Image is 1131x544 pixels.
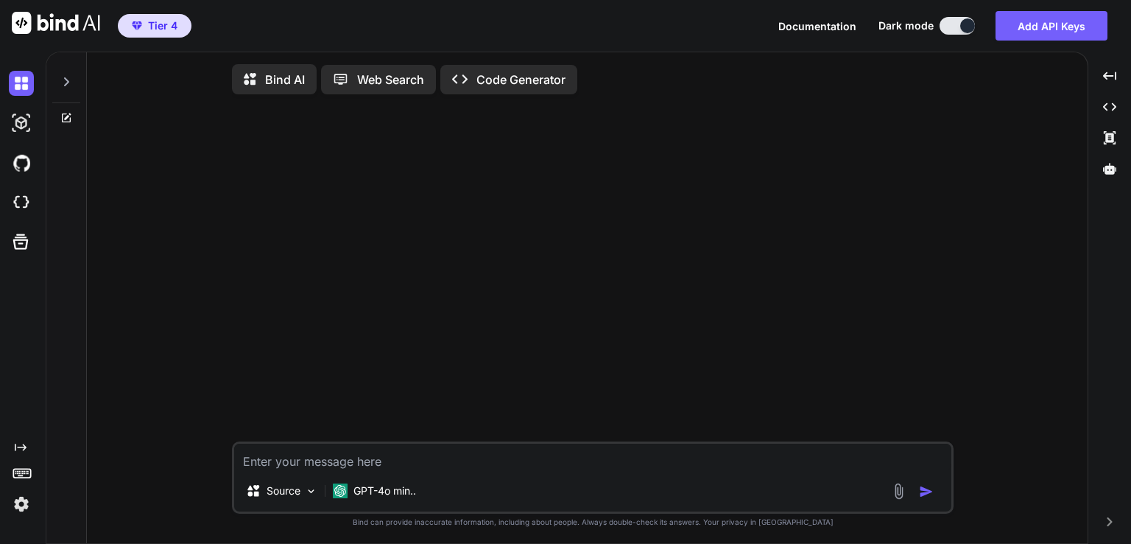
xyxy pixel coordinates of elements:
[132,21,142,30] img: premium
[9,190,34,215] img: cloudideIcon
[12,12,100,34] img: Bind AI
[996,11,1107,41] button: Add API Keys
[778,18,856,34] button: Documentation
[9,492,34,517] img: settings
[305,485,317,498] img: Pick Models
[890,483,907,500] img: attachment
[118,14,191,38] button: premiumTier 4
[9,71,34,96] img: darkChat
[919,484,934,499] img: icon
[357,71,424,88] p: Web Search
[9,150,34,175] img: githubDark
[9,111,34,136] img: darkAi-studio
[333,484,348,498] img: GPT-4o mini
[878,18,934,33] span: Dark mode
[267,484,300,498] p: Source
[476,71,565,88] p: Code Generator
[265,71,305,88] p: Bind AI
[148,18,177,33] span: Tier 4
[232,517,954,528] p: Bind can provide inaccurate information, including about people. Always double-check its answers....
[353,484,416,498] p: GPT-4o min..
[778,20,856,32] span: Documentation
